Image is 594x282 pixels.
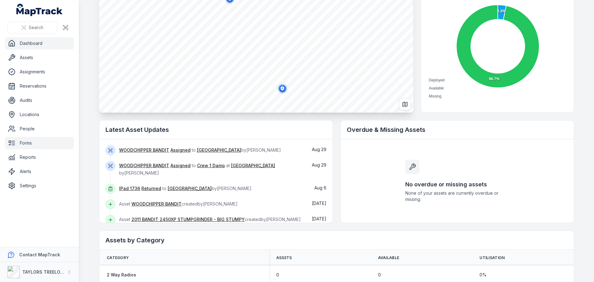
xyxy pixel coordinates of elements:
[231,163,275,169] a: [GEOGRAPHIC_DATA]
[107,272,136,278] a: 2 Way Radios
[405,180,509,189] h3: No overdue or missing assets
[107,255,129,260] span: Category
[22,269,74,275] strong: TAYLORS TREELOPPING
[312,162,326,167] time: 29/08/2025, 1:06:30 pm
[312,216,326,221] span: [DATE]
[405,190,509,202] span: None of your assets are currently overdue or missing.
[429,78,445,82] span: Deployed
[119,217,301,222] span: Asset created by [PERSON_NAME]
[347,125,568,134] h2: Overdue & Missing Assets
[5,180,74,192] a: Settings
[119,185,140,192] a: IPad 1736
[19,252,60,257] strong: Contact MapTrack
[119,201,238,206] span: Asset created by [PERSON_NAME]
[312,216,326,221] time: 30/07/2025, 9:59:20 am
[276,255,292,260] span: Assets
[5,123,74,135] a: People
[105,125,326,134] h2: Latest Asset Updates
[480,272,487,278] span: 0 %
[119,163,275,176] span: to at by [PERSON_NAME]
[312,201,326,206] time: 30/07/2025, 10:03:23 am
[314,185,326,190] span: Aug 6
[5,66,74,78] a: Assignments
[197,147,241,153] a: [GEOGRAPHIC_DATA]
[312,147,326,152] time: 29/08/2025, 1:25:48 pm
[429,94,441,98] span: Missing
[119,163,169,169] a: WOODCHIPPER BANDIT
[131,201,182,207] a: WOODCHIPPER BANDIT
[429,86,444,90] span: Available
[5,51,74,64] a: Assets
[5,80,74,92] a: Reservations
[131,216,245,223] a: 2011 BANDIT 2450XP STUMPGRINDER - BIG STUMPY
[399,98,411,110] button: Switch to Map View
[5,165,74,178] a: Alerts
[105,236,568,245] h2: Assets by Category
[7,22,57,33] button: Search
[29,24,43,31] span: Search
[480,255,505,260] span: Utilisation
[378,255,399,260] span: Available
[5,137,74,149] a: Forms
[312,147,326,152] span: Aug 29
[168,185,212,192] a: [GEOGRAPHIC_DATA]
[378,272,381,278] span: 0
[312,201,326,206] span: [DATE]
[119,147,281,153] span: to by [PERSON_NAME]
[170,147,191,153] a: Assigned
[276,272,279,278] span: 0
[5,37,74,50] a: Dashboard
[5,108,74,121] a: Locations
[16,4,63,16] a: MapTrack
[197,163,225,169] a: Crew 1 Damo
[312,162,326,167] span: Aug 29
[141,185,161,192] a: Returned
[314,185,326,190] time: 06/08/2025, 12:56:36 pm
[5,151,74,163] a: Reports
[5,94,74,106] a: Audits
[119,186,252,191] span: to by [PERSON_NAME]
[119,147,169,153] a: WOODCHIPPER BANDIT
[170,163,191,169] a: Assigned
